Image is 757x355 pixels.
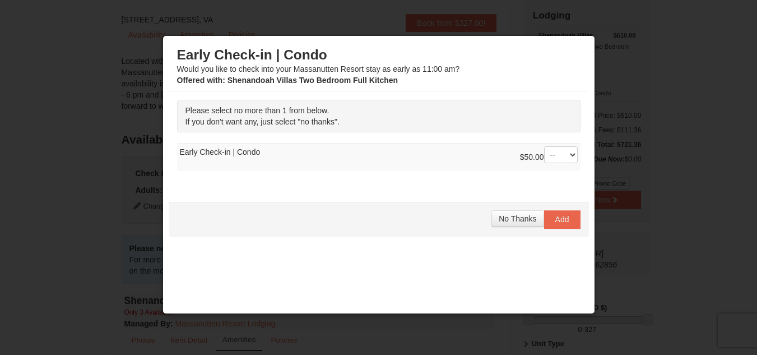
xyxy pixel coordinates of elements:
[499,214,536,223] span: No Thanks
[185,106,329,115] span: Please select no more than 1 from below.
[177,76,223,85] span: Offered with
[491,210,544,227] button: No Thanks
[177,47,580,63] h3: Early Check-in | Condo
[177,47,580,86] div: Would you like to check into your Massanutten Resort stay as early as 11:00 am?
[520,146,578,169] div: $50.00
[555,215,569,224] span: Add
[177,144,580,172] td: Early Check-in | Condo
[185,117,340,126] span: If you don't want any, just select "no thanks".
[177,76,398,85] strong: : Shenandoah Villas Two Bedroom Full Kitchen
[544,210,580,228] button: Add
